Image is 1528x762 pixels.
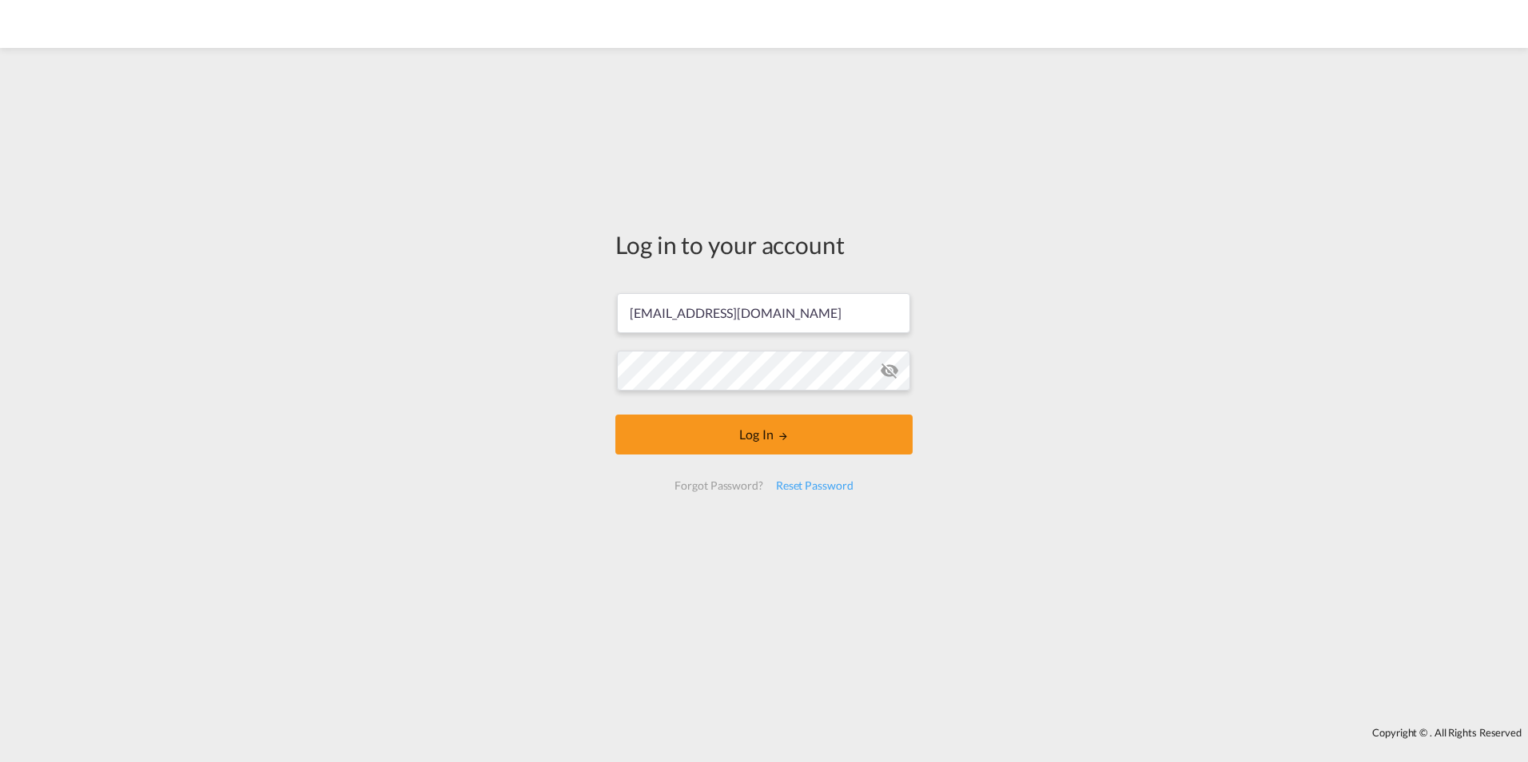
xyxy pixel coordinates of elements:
[668,471,769,500] div: Forgot Password?
[615,228,913,261] div: Log in to your account
[880,361,899,380] md-icon: icon-eye-off
[615,415,913,454] button: LOGIN
[770,471,860,500] div: Reset Password
[617,293,910,333] input: Enter email/phone number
